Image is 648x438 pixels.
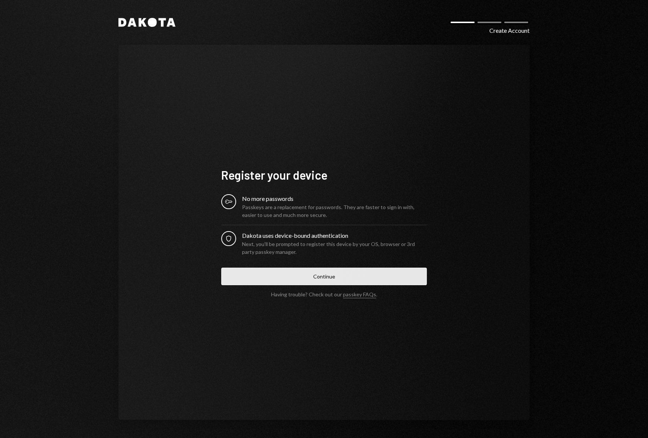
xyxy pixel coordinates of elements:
[489,26,530,35] div: Create Account
[242,240,427,256] div: Next, you’ll be prompted to register this device by your OS, browser or 3rd party passkey manager.
[271,291,377,297] div: Having trouble? Check out our .
[242,231,427,240] div: Dakota uses device-bound authentication
[242,203,427,219] div: Passkeys are a replacement for passwords. They are faster to sign in with, easier to use and much...
[242,194,427,203] div: No more passwords
[221,268,427,285] button: Continue
[221,167,427,182] h1: Register your device
[343,291,376,298] a: passkey FAQs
